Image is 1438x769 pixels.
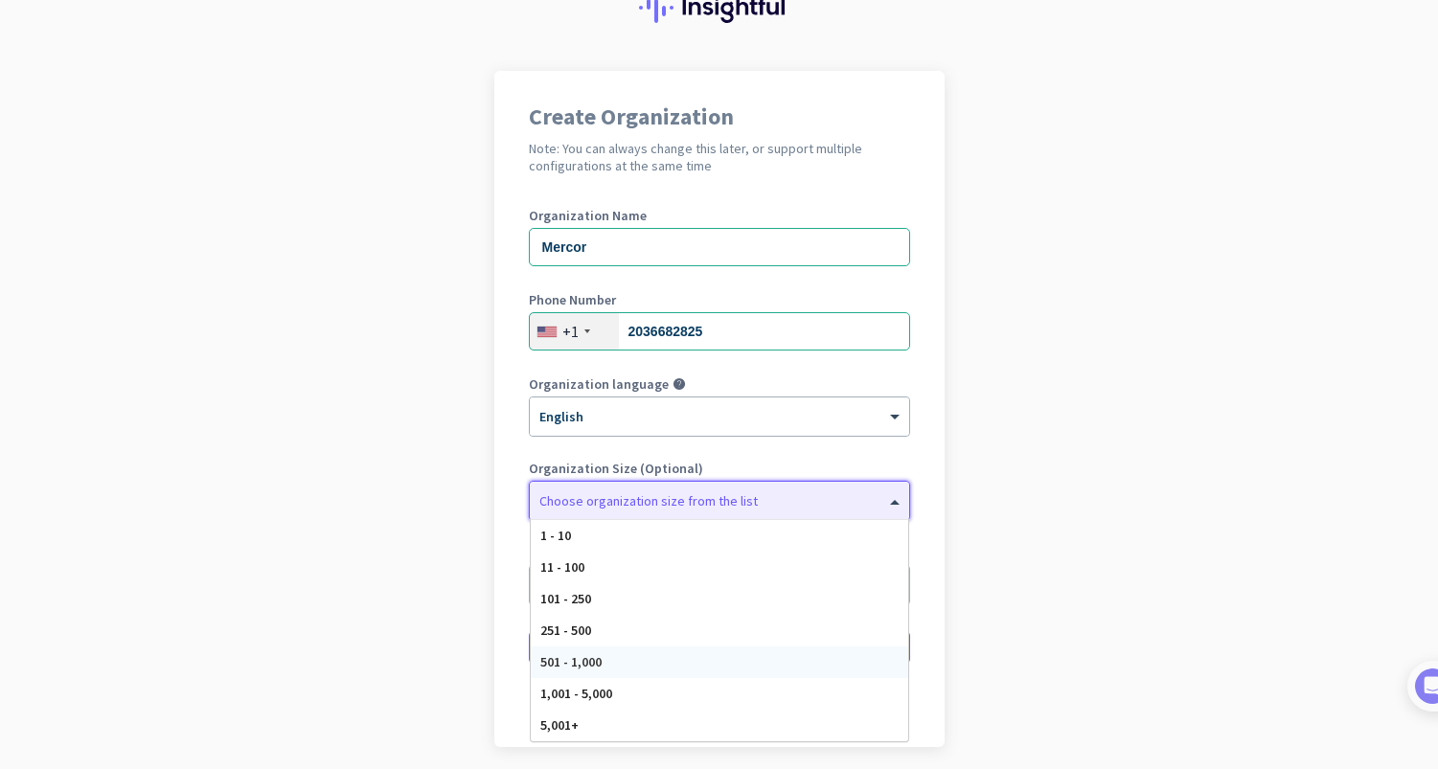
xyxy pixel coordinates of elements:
input: What is the name of your organization? [529,228,910,266]
h2: Note: You can always change this later, or support multiple configurations at the same time [529,140,910,174]
label: Organization Name [529,209,910,222]
button: Create Organization [529,630,910,665]
span: 1,001 - 5,000 [540,685,612,702]
span: 1 - 10 [540,527,571,544]
span: 501 - 1,000 [540,653,602,670]
label: Organization Time Zone [529,546,910,559]
label: Organization language [529,377,669,391]
label: Phone Number [529,293,910,306]
label: Organization Size (Optional) [529,462,910,475]
span: 11 - 100 [540,558,584,576]
div: Options List [531,520,908,741]
span: 5,001+ [540,716,579,734]
span: 101 - 250 [540,590,591,607]
input: 201-555-0123 [529,312,910,351]
span: 251 - 500 [540,622,591,639]
div: +1 [562,322,579,341]
h1: Create Organization [529,105,910,128]
i: help [673,377,686,391]
div: Go back [529,699,910,712]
